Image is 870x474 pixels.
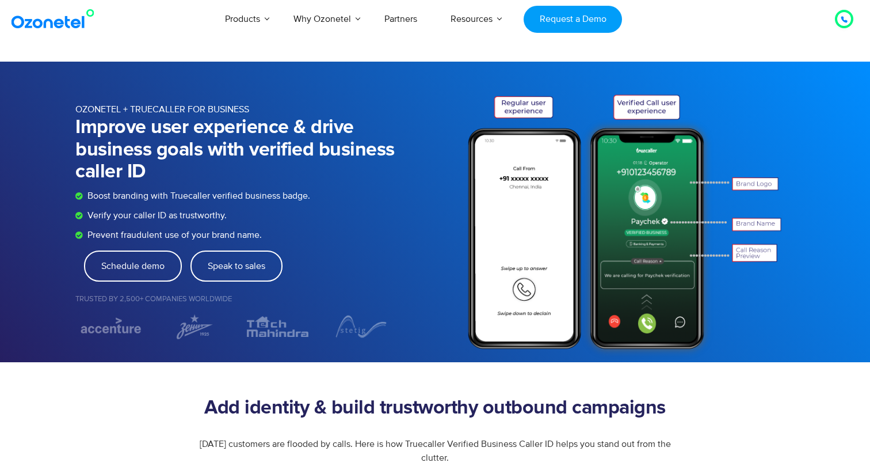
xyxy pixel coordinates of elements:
img: TechMahindra [242,313,314,340]
p: OZONETEL + TRUECALLER FOR BUSINESS [75,103,396,116]
span: Schedule demo [101,261,165,271]
div: 3 / 7 [325,313,397,340]
div: Image Carousel [75,313,396,340]
a: Schedule demo [84,251,182,282]
a: Request a Demo [524,6,622,33]
img: ZENIT [159,313,231,340]
span: [DATE] customers are flooded by calls. Here is how Truecaller Verified Business Caller ID helps y... [200,438,671,464]
h2: Add identity & build trustworthy outbound campaigns [81,397,789,420]
img: accenture [75,313,147,340]
span: Verify your caller ID as trustworthy. [85,208,227,222]
span: Prevent fraudulent use of your brand name. [85,228,262,242]
span: Speak to sales [208,261,265,271]
span: Boost branding with Truecaller verified business badge. [85,189,310,203]
div: 7 / 7 [75,313,147,340]
h5: Trusted by 2,500+ Companies Worldwide [75,295,396,303]
img: Stetig [325,313,397,340]
a: Speak to sales [190,251,283,282]
div: 1 / 7 [159,313,231,340]
div: 2 / 7 [242,313,314,340]
h1: Improve user experience & drive business goals with verified business caller ID [75,116,396,184]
